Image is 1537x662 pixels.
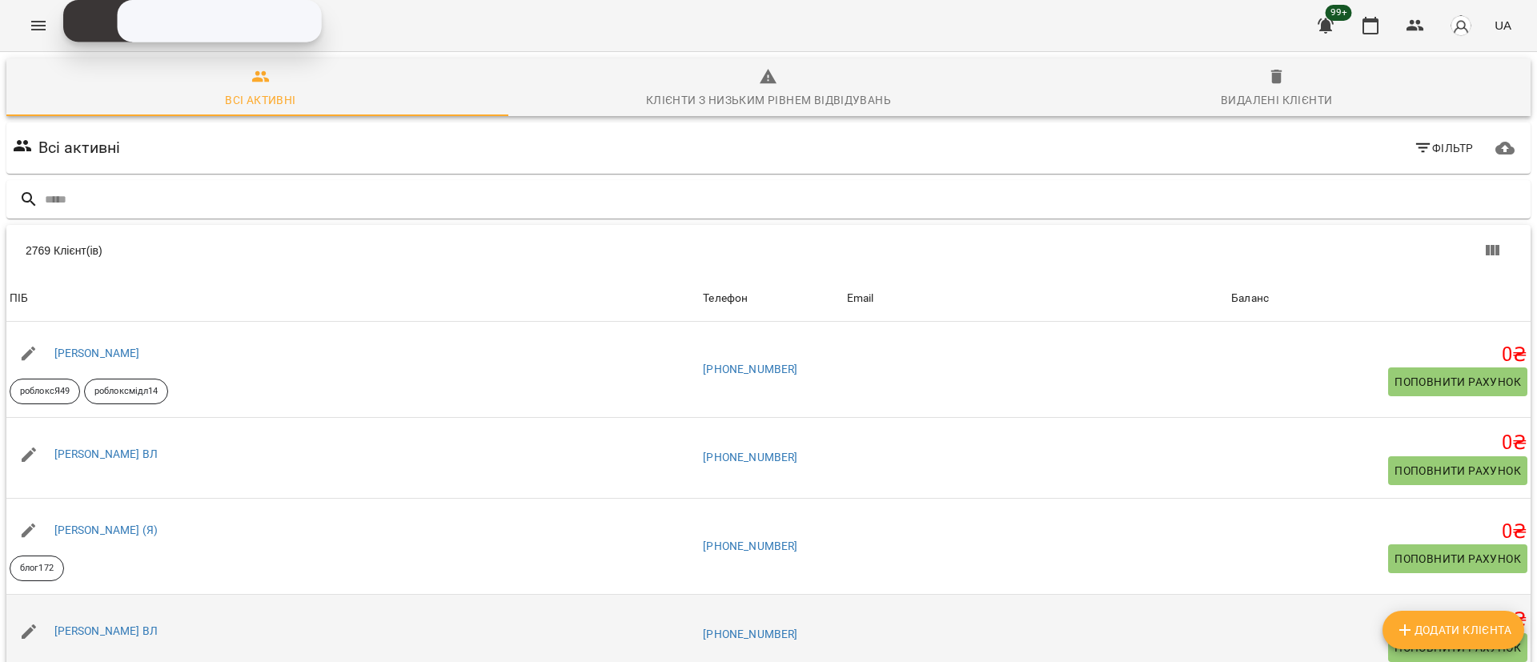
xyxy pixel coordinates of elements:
h5: 0 ₴ [1231,520,1527,544]
div: Всі активні [225,90,295,110]
button: Вигляд колонок [1473,231,1511,270]
div: Телефон [703,289,748,308]
a: [PHONE_NUMBER] [703,540,797,552]
a: [PERSON_NAME] ВЛ [54,624,158,637]
a: [PERSON_NAME] (Я) [54,524,159,536]
div: Клієнти з низьким рівнем відвідувань [646,90,891,110]
button: Поповнити рахунок [1388,633,1527,662]
span: Поповнити рахунок [1395,372,1521,391]
span: Email [847,289,1226,308]
button: Поповнити рахунок [1388,367,1527,396]
div: Sort [10,289,28,308]
div: блог172 [10,556,64,581]
a: [PHONE_NUMBER] [703,363,797,375]
button: UA [1488,10,1518,40]
a: [PHONE_NUMBER] [703,451,797,463]
span: ПІБ [10,289,696,308]
a: [PERSON_NAME] ВЛ [54,447,158,460]
div: Видалені клієнти [1221,90,1332,110]
span: Баланс [1231,289,1527,308]
span: Фільтр [1414,138,1474,158]
span: UA [1495,17,1511,34]
div: 2769 Клієнт(ів) [26,243,788,259]
div: Sort [1231,289,1269,308]
div: роблоксмідл14 [84,379,168,404]
h5: 0 ₴ [1231,343,1527,367]
div: роблоксЯ49 [10,379,80,404]
span: Телефон [703,289,840,308]
div: Table Toolbar [6,225,1531,276]
div: ПІБ [10,289,28,308]
p: роблоксЯ49 [20,385,70,399]
span: Поповнити рахунок [1395,461,1521,480]
img: avatar_s.png [1450,14,1472,37]
p: блог172 [20,562,54,576]
div: Email [847,289,874,308]
div: Sort [703,289,748,308]
div: Баланс [1231,289,1269,308]
span: Додати клієнта [1395,620,1511,640]
button: Фільтр [1407,134,1480,162]
span: Поповнити рахунок [1395,549,1521,568]
h5: 0 ₴ [1231,608,1527,632]
button: Menu [19,6,58,45]
a: [PHONE_NUMBER] [703,628,797,640]
button: Поповнити рахунок [1388,456,1527,485]
span: 99+ [1326,5,1352,21]
a: [PERSON_NAME] [54,347,140,359]
h5: 0 ₴ [1231,431,1527,455]
h6: Всі активні [38,135,121,160]
button: Додати клієнта [1382,611,1524,649]
p: роблоксмідл14 [94,385,158,399]
button: Поповнити рахунок [1388,544,1527,573]
div: Sort [847,289,874,308]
